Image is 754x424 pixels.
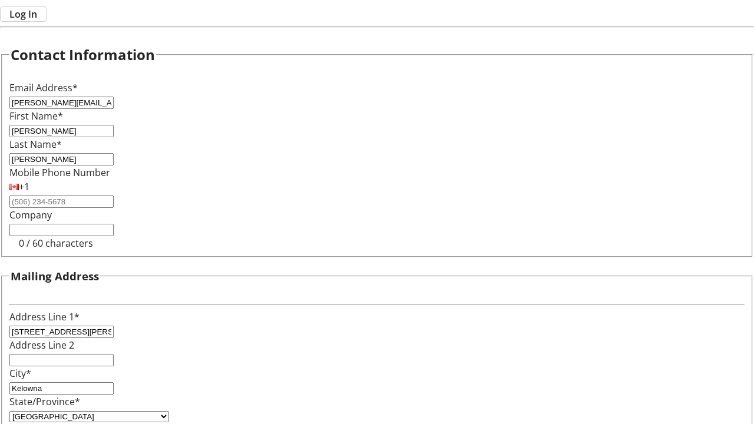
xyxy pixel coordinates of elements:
[9,326,114,338] input: Address
[9,395,80,408] label: State/Province*
[9,81,78,94] label: Email Address*
[9,166,110,179] label: Mobile Phone Number
[9,382,114,395] input: City
[19,237,93,250] tr-character-limit: 0 / 60 characters
[9,310,80,323] label: Address Line 1*
[9,339,74,352] label: Address Line 2
[9,138,62,151] label: Last Name*
[9,367,31,380] label: City*
[9,196,114,208] input: (506) 234-5678
[11,268,99,284] h3: Mailing Address
[9,208,52,221] label: Company
[9,110,63,122] label: First Name*
[9,7,37,21] span: Log In
[11,44,155,65] h2: Contact Information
